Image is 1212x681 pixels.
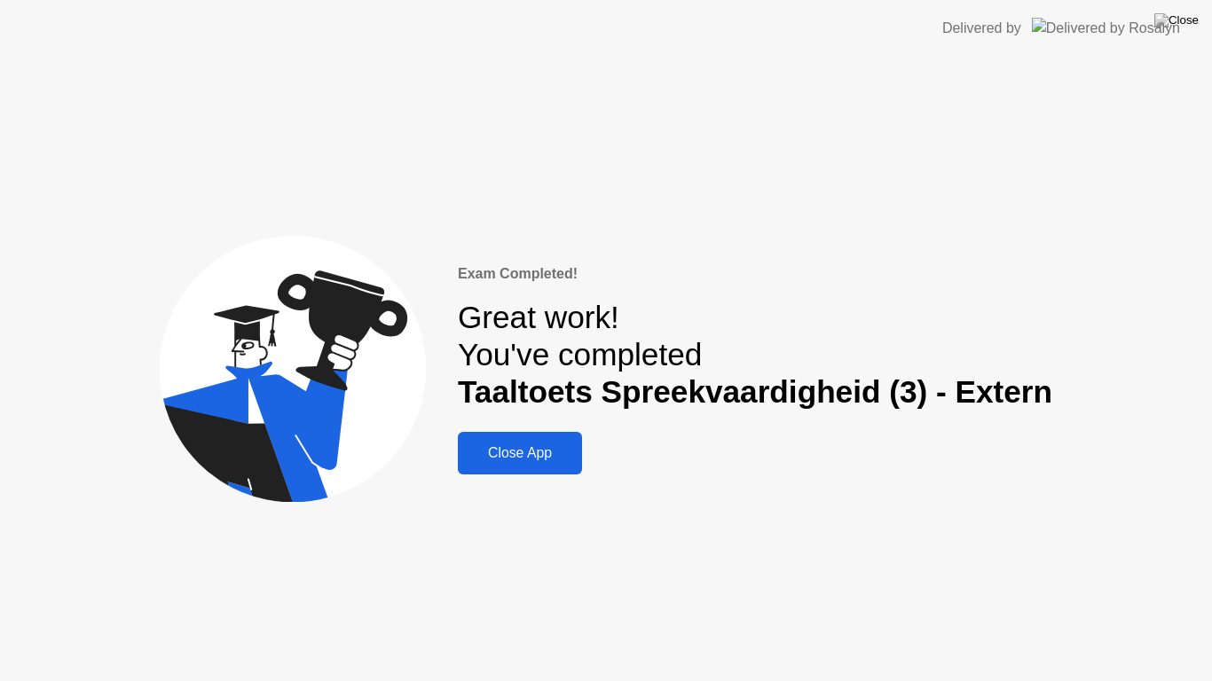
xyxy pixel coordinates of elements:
[1032,18,1180,38] img: Delivered by Rosalyn
[458,432,582,474] button: Close App
[463,445,577,461] div: Close App
[458,299,1052,411] div: Great work! You've completed
[942,18,1021,39] div: Delivered by
[1154,13,1199,27] img: Close
[458,263,1052,285] div: Exam Completed!
[458,374,1052,409] b: Taaltoets Spreekvaardigheid (3) - Extern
